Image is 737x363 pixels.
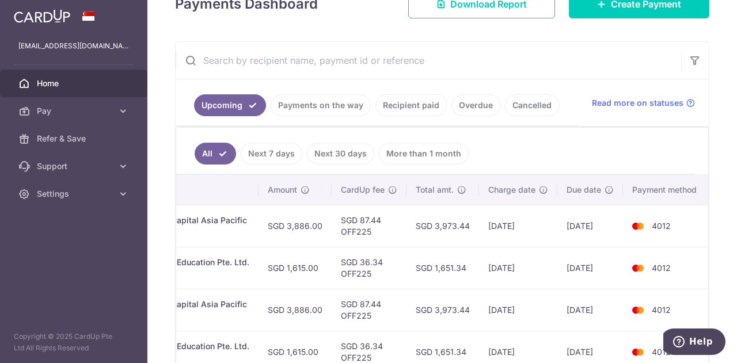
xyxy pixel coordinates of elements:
[379,143,469,165] a: More than 1 month
[375,94,447,116] a: Recipient paid
[271,94,371,116] a: Payments on the way
[37,78,113,89] span: Home
[592,97,683,109] span: Read more on statuses
[259,289,332,331] td: SGD 3,886.00
[557,247,623,289] td: [DATE]
[623,175,711,205] th: Payment method
[626,261,649,275] img: Bank Card
[557,289,623,331] td: [DATE]
[505,94,559,116] a: Cancelled
[652,305,671,315] span: 4012
[626,345,649,359] img: Bank Card
[479,205,557,247] td: [DATE]
[652,221,671,231] span: 4012
[259,247,332,289] td: SGD 1,615.00
[626,219,649,233] img: Bank Card
[14,9,70,23] img: CardUp
[407,247,479,289] td: SGD 1,651.34
[592,97,695,109] a: Read more on statuses
[37,133,113,144] span: Refer & Save
[37,161,113,172] span: Support
[407,289,479,331] td: SGD 3,973.44
[194,94,266,116] a: Upcoming
[37,105,113,117] span: Pay
[626,303,649,317] img: Bank Card
[195,143,236,165] a: All
[37,188,113,200] span: Settings
[332,247,407,289] td: SGD 36.34 OFF225
[479,247,557,289] td: [DATE]
[557,205,623,247] td: [DATE]
[488,184,535,196] span: Charge date
[176,42,681,79] input: Search by recipient name, payment id or reference
[451,94,500,116] a: Overdue
[407,205,479,247] td: SGD 3,973.44
[416,184,454,196] span: Total amt.
[18,40,129,52] p: [EMAIL_ADDRESS][DOMAIN_NAME]
[332,289,407,331] td: SGD 87.44 OFF225
[652,347,671,357] span: 4012
[663,328,725,357] iframe: Opens a widget where you can find more information
[268,184,297,196] span: Amount
[479,289,557,331] td: [DATE]
[652,263,671,273] span: 4012
[241,143,302,165] a: Next 7 days
[332,205,407,247] td: SGD 87.44 OFF225
[567,184,601,196] span: Due date
[341,184,385,196] span: CardUp fee
[307,143,374,165] a: Next 30 days
[259,205,332,247] td: SGD 3,886.00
